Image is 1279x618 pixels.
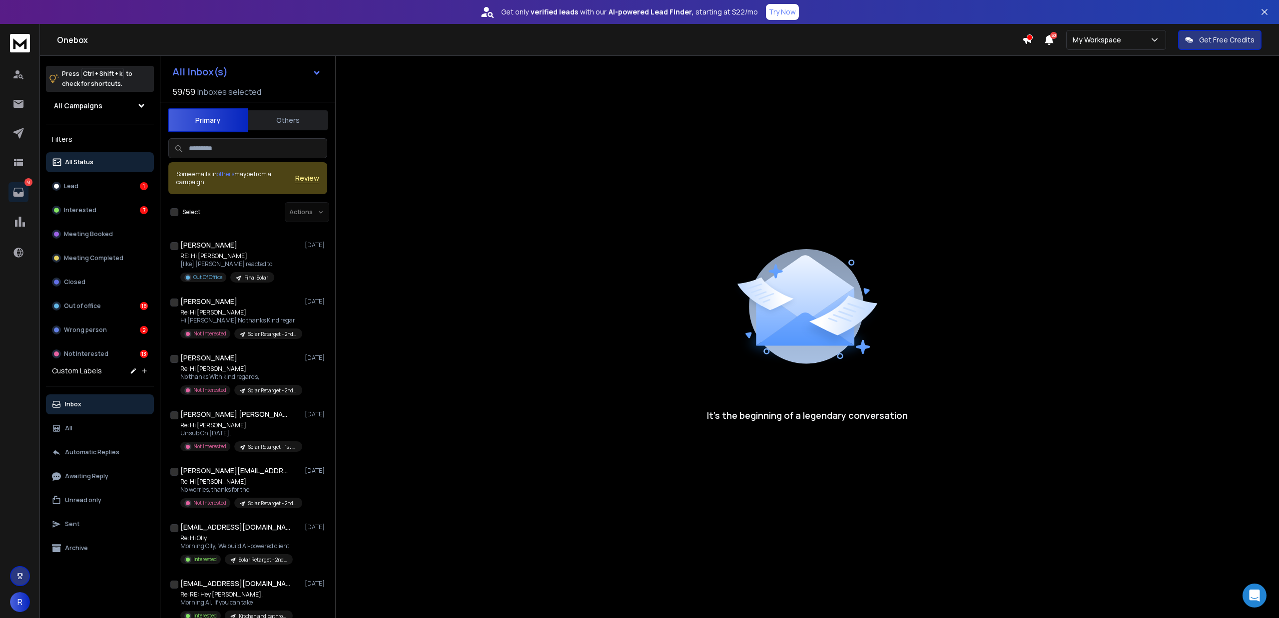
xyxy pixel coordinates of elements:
[57,34,1022,46] h1: Onebox
[305,523,327,531] p: [DATE]
[64,326,107,334] p: Wrong person
[197,86,261,98] h3: Inboxes selected
[46,394,154,414] button: Inbox
[180,260,274,268] p: [like] [PERSON_NAME] reacted to
[180,309,300,316] p: Re: Hi [PERSON_NAME]
[305,354,327,362] p: [DATE]
[769,7,796,17] p: Try Now
[180,409,290,419] h1: [PERSON_NAME] [PERSON_NAME]
[65,472,108,480] p: Awaiting Reply
[180,316,300,324] p: Hi [PERSON_NAME] No thanks Kind regards [PERSON_NAME] >
[172,86,195,98] span: 59 / 59
[62,69,132,89] p: Press to check for shortcuts.
[10,592,30,612] button: R
[46,224,154,244] button: Meeting Booked
[193,499,226,507] p: Not Interested
[46,272,154,292] button: Closed
[46,442,154,462] button: Automatic Replies
[81,68,124,79] span: Ctrl + Shift + k
[180,353,237,363] h1: [PERSON_NAME]
[46,132,154,146] h3: Filters
[180,240,237,250] h1: [PERSON_NAME]
[64,206,96,214] p: Interested
[609,7,693,17] strong: AI-powered Lead Finder,
[305,467,327,475] p: [DATE]
[180,591,293,599] p: Re: RE: Hey [PERSON_NAME],
[65,400,81,408] p: Inbox
[239,556,287,564] p: Solar Retarget - 2nd 1000
[305,298,327,306] p: [DATE]
[176,170,295,186] div: Some emails in maybe from a campaign
[180,429,300,437] p: Unsub On [DATE],
[10,34,30,52] img: logo
[46,200,154,220] button: Interested7
[46,296,154,316] button: Out of office18
[180,365,300,373] p: Re: Hi [PERSON_NAME]
[64,350,108,358] p: Not Interested
[64,230,113,238] p: Meeting Booked
[193,443,226,450] p: Not Interested
[707,408,908,422] p: It’s the beginning of a legendary conversation
[244,274,268,282] p: Final Solar
[140,302,148,310] div: 18
[180,252,274,260] p: RE: Hi [PERSON_NAME]
[164,62,329,82] button: All Inbox(s)
[65,158,93,166] p: All Status
[180,579,290,589] h1: [EMAIL_ADDRESS][DOMAIN_NAME]
[8,182,28,202] a: 41
[65,544,88,552] p: Archive
[64,302,101,310] p: Out of office
[46,96,154,116] button: All Campaigns
[180,466,290,476] h1: [PERSON_NAME][EMAIL_ADDRESS][DOMAIN_NAME]
[193,330,226,337] p: Not Interested
[180,542,293,550] p: Morning Olly, We build AI-powered client
[65,520,79,528] p: Sent
[180,478,300,486] p: Re: Hi [PERSON_NAME]
[193,274,222,281] p: Out Of Office
[1199,35,1255,45] p: Get Free Credits
[305,410,327,418] p: [DATE]
[193,386,226,394] p: Not Interested
[248,500,296,507] p: Solar Retarget - 2nd 1000
[54,101,102,111] h1: All Campaigns
[217,170,234,178] span: others
[248,330,296,338] p: Solar Retarget - 2nd 1000
[531,7,578,17] strong: verified leads
[1243,584,1267,608] div: Open Intercom Messenger
[501,7,758,17] p: Get only with our starting at $22/mo
[64,278,85,286] p: Closed
[305,241,327,249] p: [DATE]
[248,443,296,451] p: Solar Retarget - 1st 500
[24,178,32,186] p: 41
[180,297,237,307] h1: [PERSON_NAME]
[182,208,200,216] label: Select
[180,373,300,381] p: No thanks With kind regards,
[46,514,154,534] button: Sent
[52,366,102,376] h3: Custom Labels
[46,418,154,438] button: All
[46,248,154,268] button: Meeting Completed
[248,109,328,131] button: Others
[180,599,293,607] p: Morning Al, If you can take
[180,522,290,532] h1: [EMAIL_ADDRESS][DOMAIN_NAME]
[1050,32,1057,39] span: 50
[172,67,228,77] h1: All Inbox(s)
[305,580,327,588] p: [DATE]
[140,350,148,358] div: 13
[295,173,319,183] span: Review
[65,424,72,432] p: All
[64,254,123,262] p: Meeting Completed
[46,320,154,340] button: Wrong person2
[65,496,101,504] p: Unread only
[46,176,154,196] button: Lead1
[46,344,154,364] button: Not Interested13
[180,534,293,542] p: Re: Hi Olly
[65,448,119,456] p: Automatic Replies
[140,182,148,190] div: 1
[46,466,154,486] button: Awaiting Reply
[140,326,148,334] div: 2
[1178,30,1262,50] button: Get Free Credits
[140,206,148,214] div: 7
